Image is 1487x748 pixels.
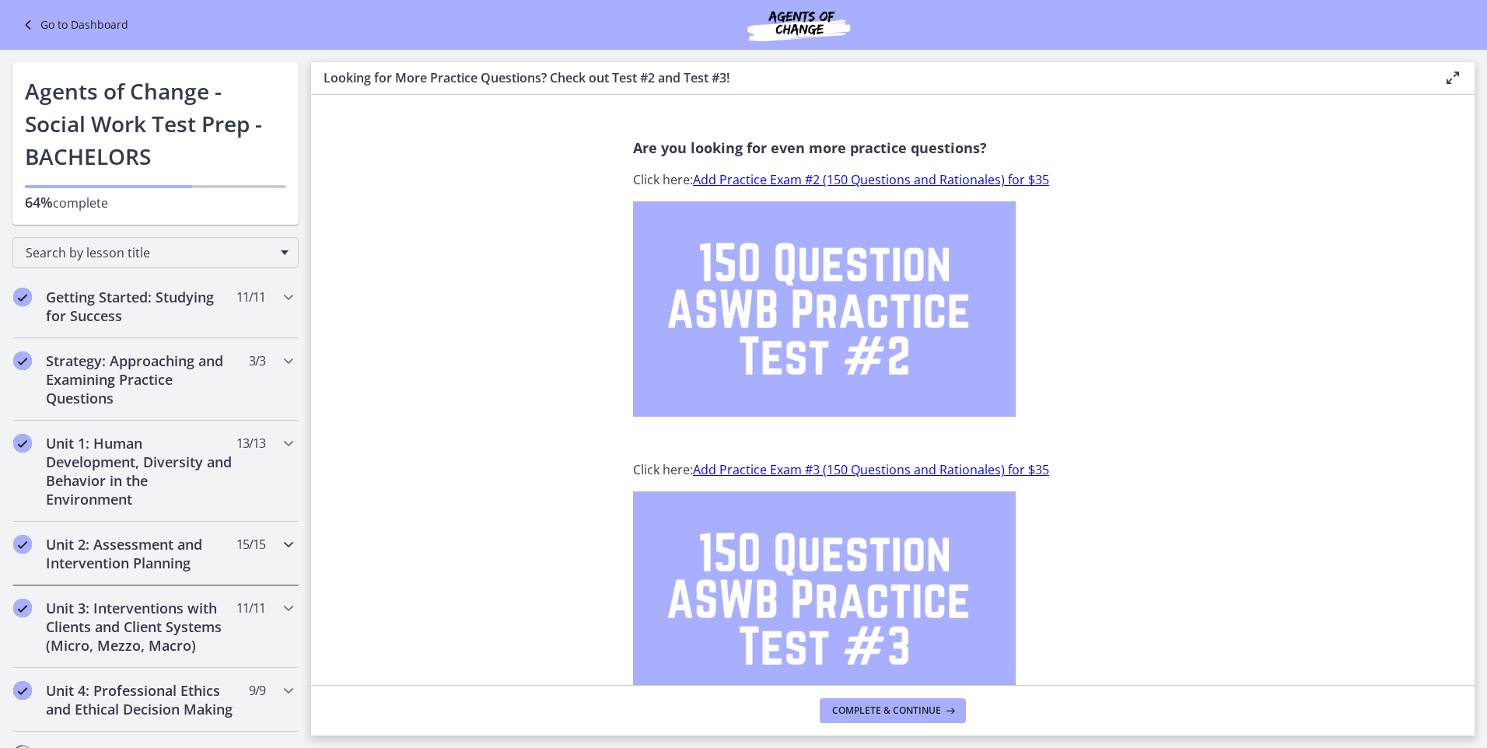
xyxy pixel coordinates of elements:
[324,68,1419,87] h3: Looking for More Practice Questions? Check out Test #2 and Test #3!
[19,16,128,34] a: Go to Dashboard
[633,491,1016,707] img: 150_Question_ASWB_Practice_Test__3.png
[236,288,265,306] span: 11 / 11
[633,460,1153,479] p: Click here:
[46,434,236,509] h2: Unit 1: Human Development, Diversity and Behavior in the Environment
[693,171,1049,188] a: Add Practice Exam #2 (150 Questions and Rationales) for $35
[236,599,265,617] span: 11 / 11
[46,288,236,325] h2: Getting Started: Studying for Success
[249,351,265,370] span: 3 / 3
[13,599,32,617] i: Completed
[633,138,987,157] span: Are you looking for even more practice questions?
[249,681,265,700] span: 9 / 9
[46,351,236,407] h2: Strategy: Approaching and Examining Practice Questions
[693,461,1049,478] a: Add Practice Exam #3 (150 Questions and Rationales) for $35
[13,288,32,306] i: Completed
[25,193,53,211] span: 64%
[25,193,286,212] p: complete
[820,698,966,723] button: Complete & continue
[46,599,236,655] h2: Unit 3: Interventions with Clients and Client Systems (Micro, Mezzo, Macro)
[705,6,892,44] img: Agents of Change
[633,201,1016,417] img: 150_Question_ASWB_Practice_Test__2.png
[13,434,32,453] i: Completed
[236,434,265,453] span: 13 / 13
[26,244,273,261] span: Search by lesson title
[46,681,236,718] h2: Unit 4: Professional Ethics and Ethical Decision Making
[633,170,1153,189] p: Click here:
[46,535,236,572] h2: Unit 2: Assessment and Intervention Planning
[25,75,286,173] h1: Agents of Change - Social Work Test Prep - BACHELORS
[13,351,32,370] i: Completed
[832,704,941,717] span: Complete & continue
[13,535,32,554] i: Completed
[236,535,265,554] span: 15 / 15
[13,681,32,700] i: Completed
[12,237,299,268] div: Search by lesson title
